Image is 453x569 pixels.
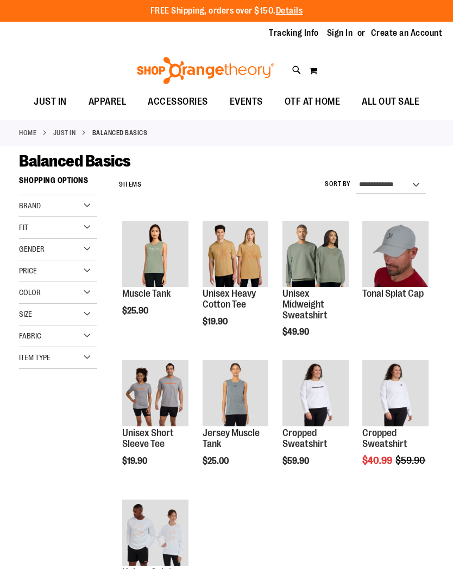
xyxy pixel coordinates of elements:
span: Brand [19,201,41,210]
span: Color [19,288,41,297]
img: Unisex Short Sleeve Tee [122,360,188,426]
a: Muscle Tank [122,221,188,288]
span: Fit [19,223,28,232]
a: Front facing view of Cropped Sweatshirt [362,360,428,427]
div: product [197,355,274,493]
span: APPAREL [89,89,127,114]
a: Unisex Midweight Sweatshirt [282,221,348,288]
img: Unisex Heavy Cotton Tee [203,221,268,286]
a: Details [276,6,303,16]
span: Item Type [19,353,51,362]
div: product [277,355,354,493]
span: $19.90 [122,456,149,466]
img: Shop Orangetheory [135,57,276,84]
div: product [277,215,354,365]
a: Unisex Short Sleeve Tee [122,427,174,449]
img: Muscle Tank [122,221,188,286]
span: $25.90 [122,306,150,316]
div: product [117,215,193,343]
strong: Shopping Options [19,171,97,195]
a: Sign In [327,27,353,39]
a: Front of 2024 Q3 Balanced Basic Womens Cropped Sweatshirt [282,360,348,427]
span: Fabric [19,331,41,340]
span: OTF AT HOME [285,89,341,114]
img: Front of 2024 Q3 Balanced Basic Womens Cropped Sweatshirt [282,360,348,426]
a: Cropped Sweatshirt [282,427,328,449]
span: $19.90 [203,317,229,327]
a: Create an Account [371,27,443,39]
span: $49.90 [282,327,311,337]
a: Product image for Grey Tonal Splat Cap [362,221,428,288]
span: Size [19,310,32,318]
span: EVENTS [230,89,263,114]
a: Unisex Midweight Sweatshirt [282,288,328,321]
img: Front facing view of Cropped Sweatshirt [362,360,428,426]
span: 9 [119,181,123,188]
span: Gender [19,245,45,253]
span: $59.90 [282,456,311,466]
img: Unisex Midweight Sweatshirt [282,221,348,286]
a: Tracking Info [269,27,319,39]
a: Jersey Muscle Tank [203,427,260,449]
a: Unisex Short Sleeve Tee [122,360,188,427]
div: product [357,355,433,493]
span: $25.00 [203,456,230,466]
a: JUST IN [53,128,76,138]
span: Price [19,266,37,275]
a: Unisex Heavy Cotton Tee [203,288,256,310]
span: $40.99 [362,455,394,466]
a: Home [19,128,36,138]
span: JUST IN [34,89,67,114]
a: Muscle Tank [122,288,171,299]
strong: Balanced Basics [92,128,148,138]
a: Cropped Sweatshirt [362,427,407,449]
p: FREE Shipping, orders over $150. [150,5,303,17]
span: ACCESSORIES [148,89,208,114]
a: Unisex Splat Crewneck Sweatshirt [122,500,188,567]
span: Balanced Basics [19,152,131,170]
div: product [197,215,274,354]
span: $59.90 [395,455,427,466]
img: Jersey Muscle Tank [203,360,268,426]
a: Unisex Heavy Cotton Tee [203,221,268,288]
img: Unisex Splat Crewneck Sweatshirt [122,500,188,565]
a: Tonal Splat Cap [362,288,424,299]
label: Sort By [325,180,351,189]
span: ALL OUT SALE [362,89,419,114]
img: Product image for Grey Tonal Splat Cap [362,221,428,286]
div: product [357,215,433,316]
h2: Items [119,176,141,193]
div: product [117,355,193,493]
a: Jersey Muscle Tank [203,360,268,427]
